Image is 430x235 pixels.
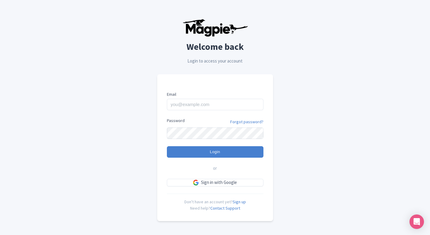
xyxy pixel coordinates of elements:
[157,58,273,65] p: Login to access your account
[167,117,185,124] label: Password
[167,179,263,186] a: Sign in with Google
[167,146,263,158] input: Login
[233,199,246,204] a: Sign up
[157,42,273,52] h2: Welcome back
[167,91,263,98] label: Email
[167,194,263,211] div: Don't have an account yet? Need help?
[210,205,240,211] a: Contact Support
[213,165,217,172] span: or
[181,19,249,37] img: logo-ab69f6fb50320c5b225c76a69d11143b.png
[167,99,263,110] input: you@example.com
[409,214,424,229] div: Open Intercom Messenger
[230,119,263,125] a: Forgot password?
[193,180,199,185] img: google.svg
